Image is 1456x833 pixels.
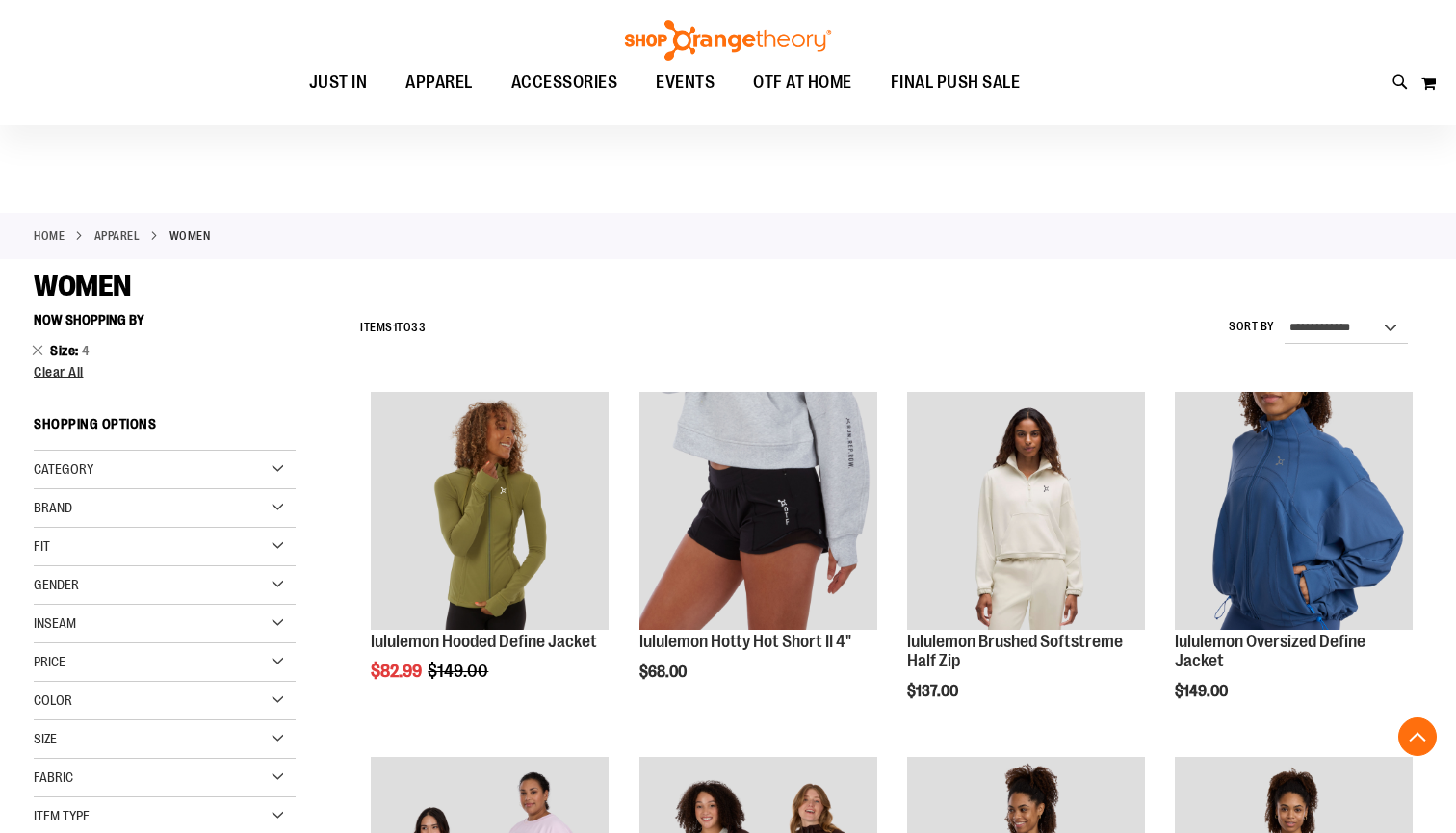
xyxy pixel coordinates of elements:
img: Product image for lululemon Hooded Define Jacket [371,392,609,630]
a: lululemon Oversized Define Jacket [1175,632,1365,670]
span: OTF AT HOME [753,61,852,104]
span: $82.99 [371,662,425,681]
button: Now Shopping by [34,303,154,336]
a: lululemon Hotty Hot Short II 4" [639,632,851,651]
img: Shop Orangetheory [622,20,834,61]
a: FINAL PUSH SALE [871,61,1040,105]
span: $137.00 [907,683,961,700]
a: APPAREL [386,61,492,104]
img: lululemon Brushed Softstreme Half Zip [907,392,1145,630]
span: 33 [411,321,426,334]
a: APPAREL [94,227,141,245]
a: lululemon Brushed Softstreme Half Zip [907,392,1145,633]
strong: Shopping Options [34,407,296,451]
img: Product image for lululemon Hotty Hot Short II 4" [639,392,877,630]
span: $149.00 [1175,683,1231,700]
a: lululemon Hooded Define Jacket [371,632,597,651]
span: 4 [82,343,91,358]
span: Size [34,731,57,746]
span: 1 [393,321,398,334]
span: Size [50,343,82,358]
span: APPAREL [405,61,473,104]
span: Gender [34,577,79,592]
a: lululemon Oversized Define Jacket [1175,392,1413,633]
div: product [361,382,618,730]
span: $68.00 [639,664,689,681]
span: Fit [34,538,50,554]
a: ACCESSORIES [492,61,637,105]
span: Fabric [34,769,73,785]
a: JUST IN [290,61,387,105]
a: lululemon Brushed Softstreme Half Zip [907,632,1123,670]
h2: Items to [360,313,426,343]
a: Product image for lululemon Hotty Hot Short II 4" [639,392,877,633]
div: product [630,382,887,730]
span: Price [34,654,65,669]
span: FINAL PUSH SALE [891,61,1021,104]
a: Product image for lululemon Hooded Define Jacket [371,392,609,633]
span: Inseam [34,615,76,631]
span: Category [34,461,93,477]
span: ACCESSORIES [511,61,618,104]
span: Brand [34,500,72,515]
a: OTF AT HOME [734,61,871,105]
span: Clear All [34,364,84,379]
div: product [1165,382,1422,749]
div: product [897,382,1155,749]
strong: WOMEN [169,227,211,245]
span: Color [34,692,72,708]
img: lululemon Oversized Define Jacket [1175,392,1413,630]
a: EVENTS [637,61,734,105]
span: JUST IN [309,61,368,104]
span: WOMEN [34,270,131,302]
a: Home [34,227,65,245]
span: $149.00 [428,662,491,681]
span: Item Type [34,808,90,823]
label: Sort By [1229,319,1275,335]
span: EVENTS [656,61,715,104]
button: Back To Top [1398,717,1437,756]
a: Clear All [34,365,296,378]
